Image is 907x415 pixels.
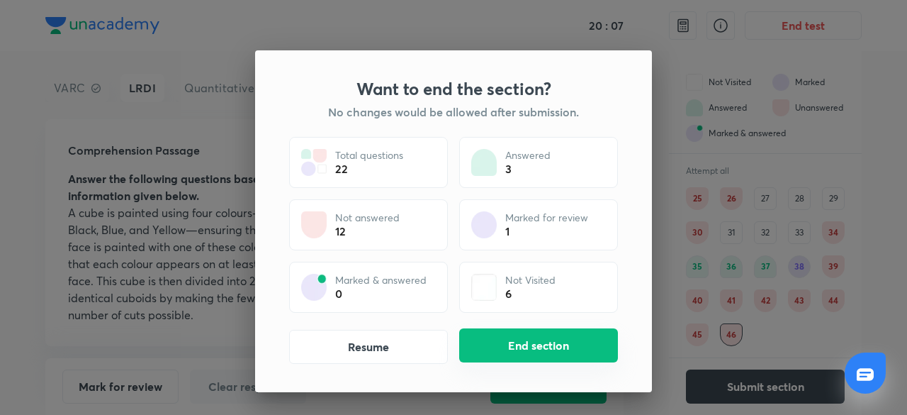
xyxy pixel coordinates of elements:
p: Total questions [335,149,403,162]
h3: Want to end the section? [356,79,551,99]
img: attempt state [471,149,497,176]
p: Not Visited [505,274,556,287]
p: Marked & answered [335,274,427,287]
p: Not answered [335,211,400,224]
div: 6 [505,287,556,301]
h5: No changes would be allowed after submission. [328,104,579,120]
div: 3 [505,162,551,176]
img: attempt state [301,211,327,238]
div: 22 [335,162,403,176]
p: Answered [505,149,551,162]
button: End section [459,328,618,363]
div: 12 [335,224,400,238]
button: Resume [289,330,448,364]
img: attempt state [471,211,497,238]
img: attempt state [471,274,497,301]
div: 1 [505,224,588,238]
img: attempt state [301,149,327,176]
div: 0 [335,287,427,301]
img: attempt state [301,274,327,301]
p: Marked for review [505,211,588,224]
